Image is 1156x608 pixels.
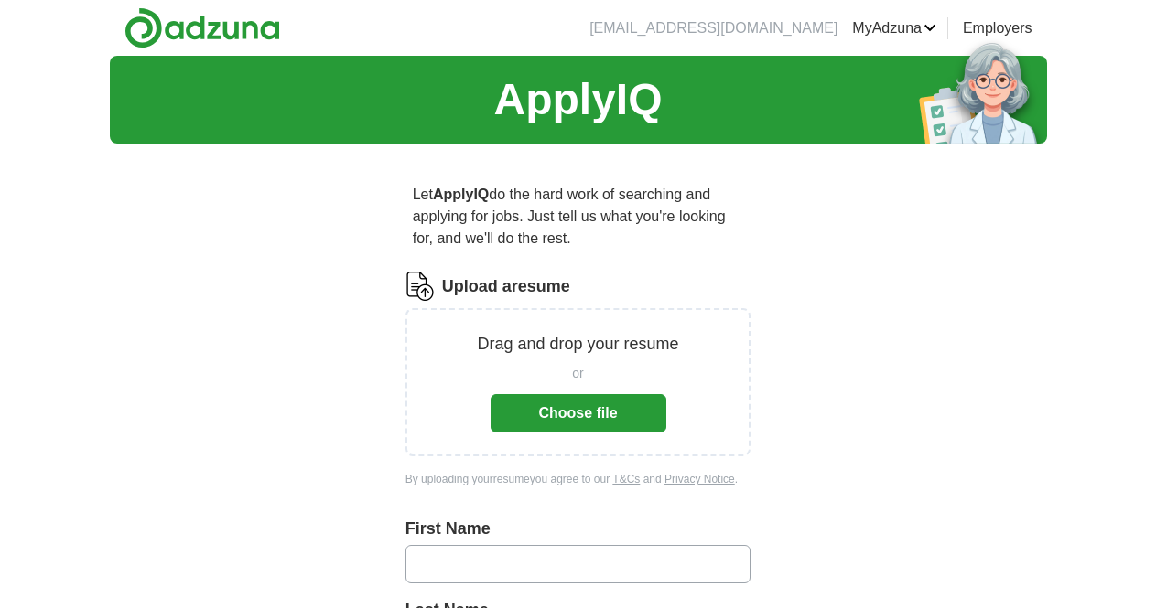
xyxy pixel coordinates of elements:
label: Upload a resume [442,274,570,299]
label: First Name [405,517,751,541]
img: CV Icon [405,272,435,301]
span: or [572,364,583,383]
a: Privacy Notice [664,473,735,485]
div: By uploading your resume you agree to our and . [405,471,751,487]
button: Choose file [491,394,666,432]
strong: ApplyIQ [433,187,489,202]
p: Drag and drop your resume [477,332,678,357]
a: T&Cs [612,473,640,485]
img: Adzuna logo [124,7,280,48]
a: Employers [963,17,1032,39]
li: [EMAIL_ADDRESS][DOMAIN_NAME] [589,17,837,39]
h1: ApplyIQ [493,67,662,133]
a: MyAdzuna [852,17,936,39]
p: Let do the hard work of searching and applying for jobs. Just tell us what you're looking for, an... [405,176,751,257]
